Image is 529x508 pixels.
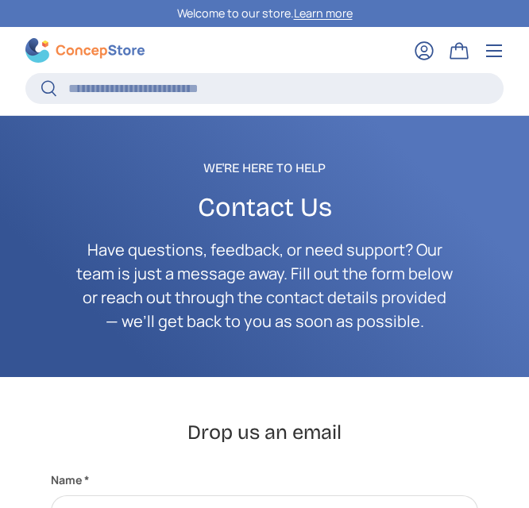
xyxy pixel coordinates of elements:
img: ConcepStore [25,38,145,63]
p: Welcome to our store. [177,5,353,22]
span: We're Here to Help [203,159,326,178]
a: Learn more [294,6,353,21]
span: Contact Us [198,190,332,225]
p: Have questions, feedback, or need support? Our team is just a message away. Fill out the form bel... [75,238,454,333]
h2: Drop us an email [51,420,478,446]
label: Name [51,471,478,488]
